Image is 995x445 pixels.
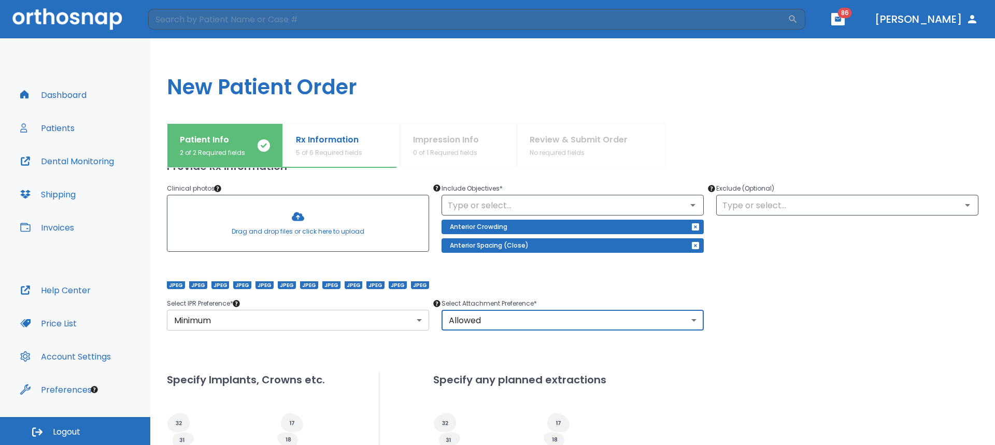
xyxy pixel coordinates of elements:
[716,182,978,195] p: Exclude (Optional)
[14,311,83,336] button: Price List
[389,281,407,289] span: JPEG
[719,198,975,212] input: Type or select...
[707,184,716,193] div: Tooltip anchor
[366,281,385,289] span: JPEG
[345,281,363,289] span: JPEG
[433,372,606,387] h2: Specify any planned extractions
[211,281,230,289] span: JPEG
[14,344,117,369] button: Account Settings
[432,183,442,193] div: Tooltip anchor
[167,182,429,195] p: Clinical photos *
[411,281,429,289] span: JPEG
[213,184,222,193] div: Tooltip anchor
[296,148,362,157] p: 5 of 6 Required fields
[180,148,245,157] p: 2 of 2 Required fields
[167,372,325,387] h2: Specify Implants, Crowns etc.
[300,281,318,289] span: JPEG
[322,281,340,289] span: JPEG
[12,8,122,30] img: Orthosnap
[90,385,99,394] div: Tooltip anchor
[255,281,274,289] span: JPEG
[14,82,93,107] button: Dashboard
[442,297,704,310] p: Select Attachment Preference *
[450,239,529,252] p: Anterior Spacing (Close)
[14,149,120,174] button: Dental Monitoring
[445,198,701,212] input: Type or select...
[296,134,362,146] p: Rx Information
[180,134,245,146] p: Patient Info
[148,9,788,30] input: Search by Patient Name or Case #
[53,426,80,438] span: Logout
[686,198,700,212] button: Open
[14,215,80,240] button: Invoices
[278,281,296,289] span: JPEG
[442,182,704,195] p: Include Objectives *
[14,182,82,207] button: Shipping
[838,8,852,18] span: 86
[233,281,251,289] span: JPEG
[432,299,442,308] div: Tooltip anchor
[450,221,507,233] p: Anterior Crowding
[167,297,429,310] p: Select IPR Preference *
[167,310,429,331] div: Minimum
[14,116,81,140] button: Patients
[14,377,98,402] button: Preferences
[871,10,983,28] button: [PERSON_NAME]
[189,281,207,289] span: JPEG
[167,281,185,289] span: JPEG
[14,278,97,303] button: Help Center
[442,310,704,331] div: Allowed
[150,38,995,123] h1: New Patient Order
[960,198,975,212] button: Open
[232,299,241,308] div: Tooltip anchor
